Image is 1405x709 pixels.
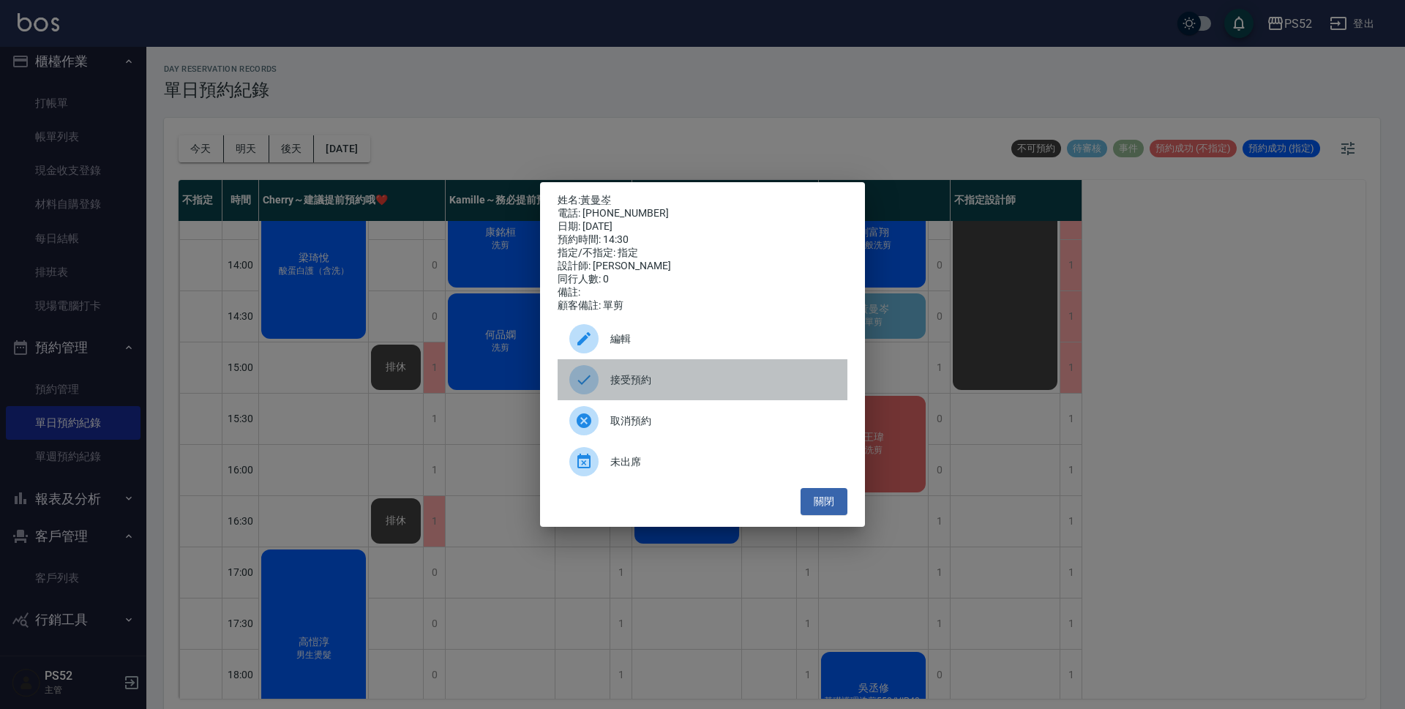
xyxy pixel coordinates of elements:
span: 編輯 [610,331,836,347]
div: 取消預約 [558,400,847,441]
div: 編輯 [558,318,847,359]
div: 同行人數: 0 [558,273,847,286]
div: 接受預約 [558,359,847,400]
div: 電話: [PHONE_NUMBER] [558,207,847,220]
div: 日期: [DATE] [558,220,847,233]
button: 關閉 [801,488,847,515]
div: 設計師: [PERSON_NAME] [558,260,847,273]
span: 取消預約 [610,413,836,429]
div: 指定/不指定: 指定 [558,247,847,260]
a: 黃曼岑 [580,194,611,206]
span: 未出席 [610,454,836,470]
div: 備註: [558,286,847,299]
span: 接受預約 [610,372,836,388]
div: 未出席 [558,441,847,482]
div: 預約時間: 14:30 [558,233,847,247]
div: 顧客備註: 單剪 [558,299,847,312]
p: 姓名: [558,194,847,207]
